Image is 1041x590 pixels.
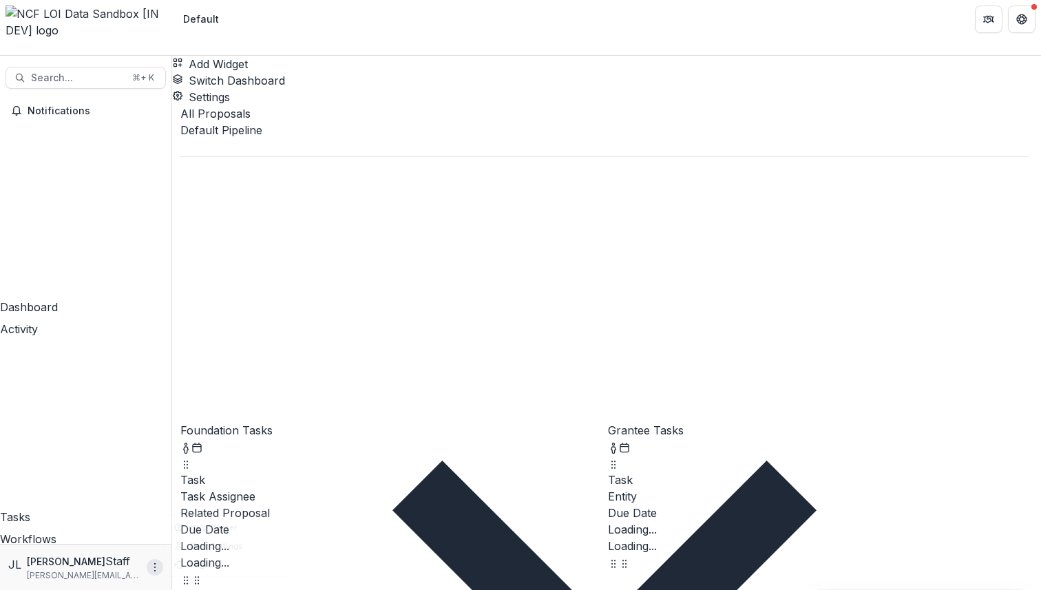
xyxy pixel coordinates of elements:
[189,74,285,87] span: Switch Dashboard
[6,100,166,122] button: Notifications
[180,472,601,488] div: Task
[608,505,1029,521] div: Due Date
[180,521,601,538] div: Due Date
[27,554,105,569] p: [PERSON_NAME]
[180,554,601,571] div: Loading...
[608,488,1029,505] div: Entity
[183,12,219,26] div: Default
[608,439,619,455] button: toggle-assigned-to-me
[105,553,130,569] p: Staff
[608,455,619,472] button: Drag
[608,472,1029,488] div: Task
[180,488,601,505] div: Task Assignee
[608,523,657,536] span: Loading...
[27,569,141,582] p: [PERSON_NAME][EMAIL_ADDRESS][DOMAIN_NAME]
[180,571,191,587] button: Drag
[6,6,167,39] img: NCF LOI Data Sandbox [IN DEV] logo
[147,559,163,576] button: More
[180,122,1029,138] div: Default Pipeline
[180,422,601,439] p: Foundation Tasks
[619,439,630,455] button: Calendar
[180,505,601,521] div: Related Proposal
[6,67,166,89] button: Search...
[191,571,202,587] button: Drag
[178,9,224,29] nav: breadcrumb
[975,6,1002,33] button: Partners
[8,556,21,573] div: Jeanne Locker
[608,554,619,571] button: Drag
[619,554,630,571] button: Drag
[172,56,248,72] button: Add Widget
[608,422,1029,439] p: Grantee Tasks
[129,70,157,85] div: ⌘ + K
[180,455,191,472] button: Drag
[608,538,1029,554] div: Loading...
[180,105,1029,122] p: All Proposals
[31,72,124,84] span: Search...
[28,105,160,117] span: Notifications
[180,439,191,455] button: toggle-assigned-to-me
[172,89,230,105] button: Settings
[172,72,285,89] button: Switch Dashboard
[191,439,202,455] button: Calendar
[1008,6,1035,33] button: Get Help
